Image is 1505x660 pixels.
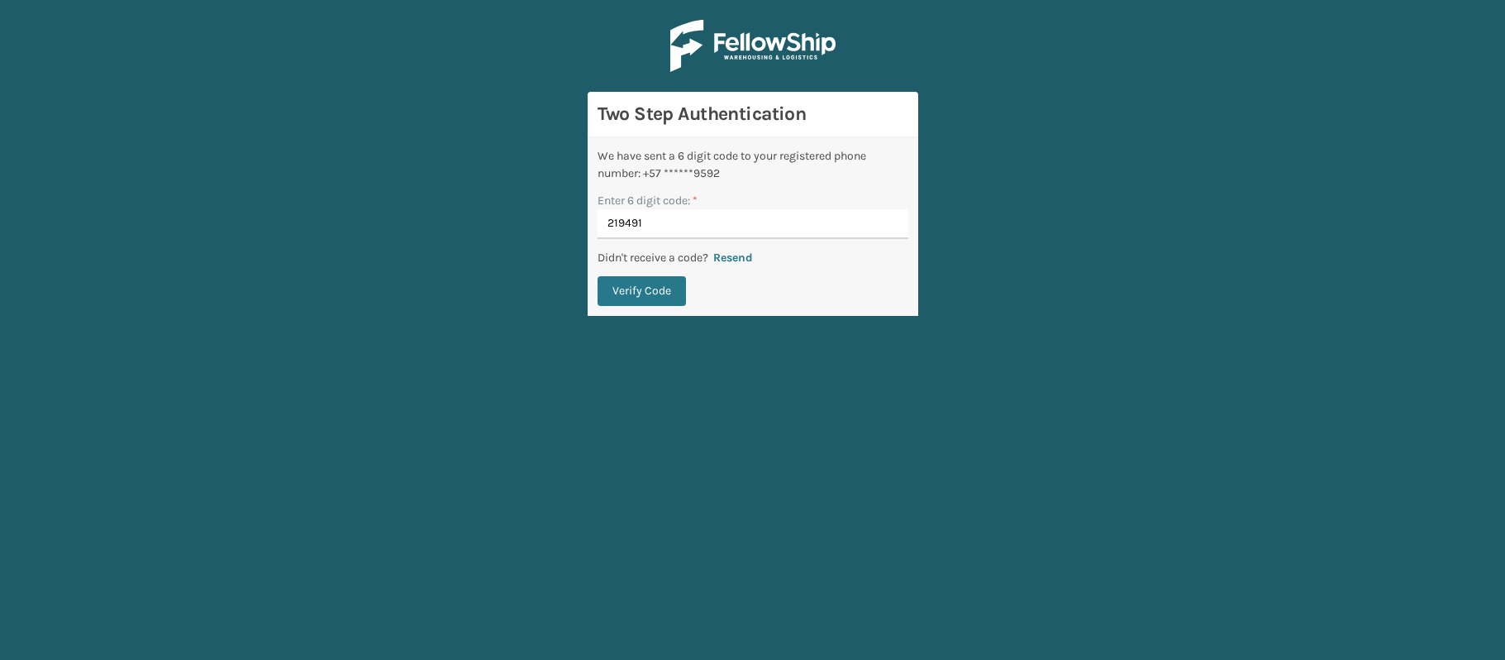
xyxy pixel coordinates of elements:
[598,192,698,209] label: Enter 6 digit code:
[598,276,686,306] button: Verify Code
[598,147,908,182] div: We have sent a 6 digit code to your registered phone number: +57 ******9592
[598,102,908,127] h3: Two Step Authentication
[708,251,758,265] button: Resend
[670,20,836,72] img: Logo
[598,249,708,266] p: Didn't receive a code?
